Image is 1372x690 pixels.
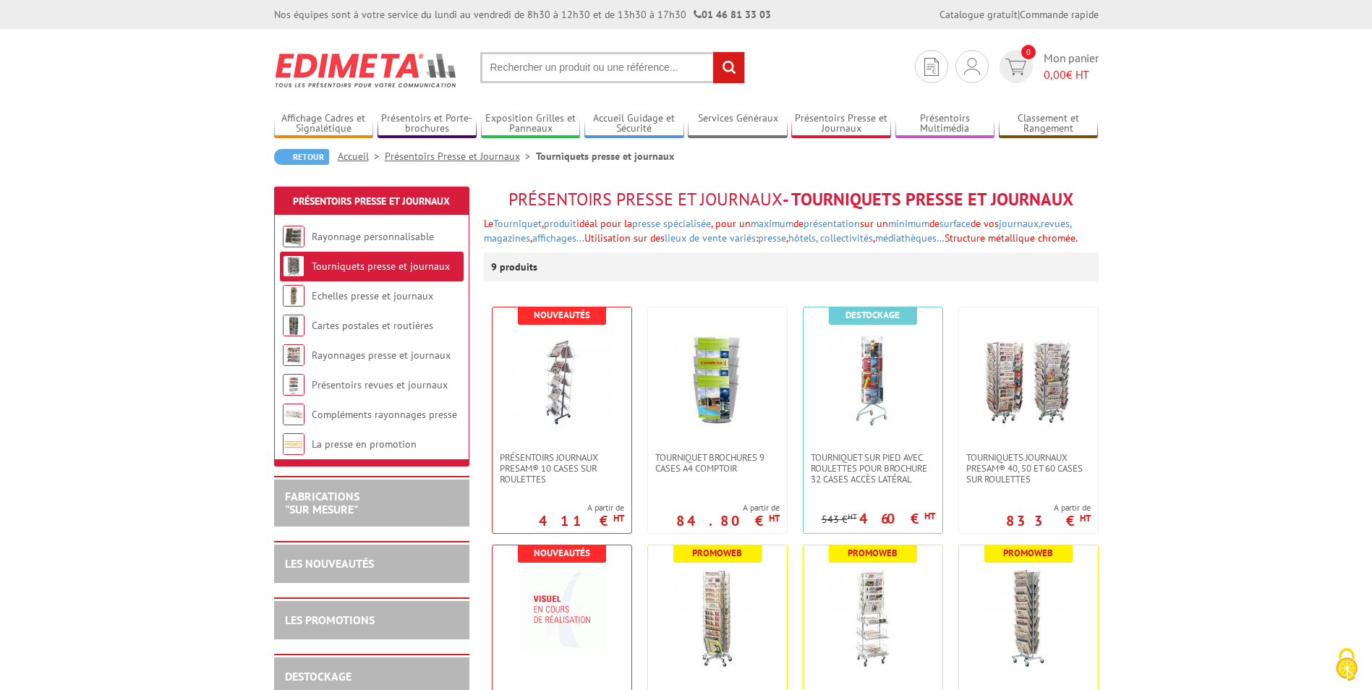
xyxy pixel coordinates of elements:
b: Nouveautés [534,309,590,321]
img: Rayonnage personnalisable [283,226,304,247]
a: Tourniquet brochures 9 cases A4 comptoir [648,452,787,474]
a: Tourniquets journaux Presam® 40, 50 et 60 cases sur roulettes [959,452,1098,485]
a: surface [939,217,971,230]
a: hôtels, [788,231,817,244]
sup: HT [769,512,780,524]
sup: HT [924,510,935,522]
a: magazines [484,231,530,244]
a: journaux, [999,217,1041,230]
img: Tourniquets journaux rotatifs Presam® 20 et 30 cases sur roulettes [667,567,768,668]
a: Tourniquet sur pied avec roulettes pour brochure 32 cases accès latéral [804,452,942,485]
img: Tourniquet brochures 9 cases A4 comptoir [667,329,768,430]
a: Présentoirs Multimédia [895,112,995,136]
a: collectivités [820,231,873,244]
font: de [484,217,1078,244]
p: 84.80 € [676,516,780,525]
input: rechercher [713,52,744,83]
img: Edimeta [274,43,459,97]
img: Echelles presse et journaux [283,285,304,307]
a: presse spécialisée [632,217,711,230]
span: 0 [1021,45,1036,59]
span: € HT [1044,67,1099,83]
button: Cookies (fenêtre modale) [1321,641,1372,690]
a: FABRICATIONS"Sur Mesure" [285,489,359,516]
a: Rayonnage personnalisable [312,230,434,243]
a: présentation [804,217,860,230]
a: Compléments rayonnages presse [312,408,457,421]
a: Tourniquet [493,217,542,230]
a: Tourniquets presse et journaux [312,260,450,273]
a: Présentoirs Presse et Journaux [293,195,450,208]
font: de vos [484,217,1078,244]
font: Utilisation sur des [584,231,1078,244]
div: | [939,7,1099,22]
a: Présentoirs journaux Presam® 10 cases sur roulettes [493,452,631,485]
a: Présentoirs Presse et Journaux [385,150,536,163]
p: 833 € [1006,516,1091,525]
span: , [484,217,1071,244]
sup: HT [1080,512,1091,524]
img: devis rapide [924,58,939,76]
img: Tourniquets presse et journaux [283,255,304,277]
span: A partir de [676,502,780,514]
a: revues, [1041,217,1071,230]
img: devis rapide [964,58,980,75]
img: Pas de visuel [519,567,605,652]
b: Promoweb [692,547,742,559]
b: Destockage [845,309,900,321]
a: Catalogue gratuit [939,8,1018,21]
img: Tourniquets journaux Presam® 40, 50 et 60 cases sur roulettes [978,329,1079,430]
a: Affichage Cadres et Signalétique [274,112,374,136]
a: maximum [751,217,793,230]
img: Tourniquet sur pied avec roulettes pour brochure 32 cases accès latéral [822,329,924,430]
font: our un [484,217,1078,244]
h1: - Tourniquets presse et journaux [484,190,1099,209]
span: , p [711,217,721,230]
span: , idéal pour la [542,217,711,230]
p: 460 € [859,514,935,523]
strong: 01 46 81 33 03 [694,8,771,21]
div: Nos équipes sont à votre service du lundi au vendredi de 8h30 à 12h30 et de 13h30 à 17h30 [274,7,771,22]
a: La presse en promotion [312,438,417,451]
span: médiathèques… [875,231,945,244]
img: Présentoir journaux Presam®: 6 plateaux + 10 cases/échelles sur roulettes [822,567,924,668]
a: Retour [274,149,329,165]
span: presse [758,231,786,244]
span: Présentoirs Presse et Journaux [508,188,783,210]
a: Présentoirs Presse et Journaux [791,112,891,136]
span: 0,00 [1044,67,1066,82]
a: Rayonnages presse et journaux [312,349,451,362]
a: Accueil Guidage et Sécurité [584,112,684,136]
b: Promoweb [1003,547,1053,559]
input: Rechercher un produit ou une référence... [480,52,745,83]
p: 411 € [539,516,624,525]
b: Nouveautés [534,547,590,559]
font: Structure métallique chromée. [945,231,1078,244]
font: : [756,231,1078,244]
span: Tourniquet brochures 9 cases A4 comptoir [655,452,780,474]
img: Compléments rayonnages presse [283,404,304,425]
a: affichages... [532,231,584,244]
p: 9 produits [491,252,545,281]
a: Accueil [338,150,385,163]
img: Présentoirs revues et journaux [283,374,304,396]
img: devis rapide [1005,59,1026,75]
span: lieux de vente variés [665,231,756,244]
a: LES PROMOTIONS [285,613,375,627]
span: Tourniquet sur pied avec roulettes pour brochure 32 cases accès latéral [811,452,935,485]
a: devis rapide 0 Mon panier 0,00€ HT [996,50,1099,83]
font: , [873,231,1078,244]
a: Exposition Grilles et Panneaux [481,112,581,136]
a: produit [544,217,576,230]
a: Classement et Rangement [999,112,1099,136]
